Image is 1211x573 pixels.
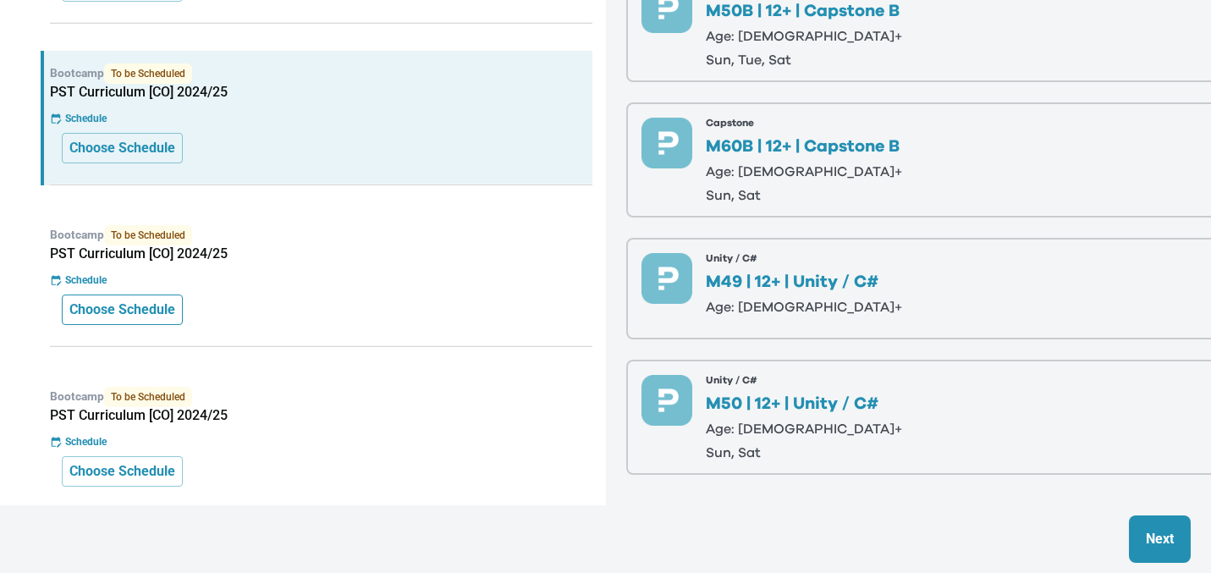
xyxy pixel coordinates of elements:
[706,446,902,460] p: sun, sat
[104,387,192,407] span: To be Scheduled
[104,225,192,245] span: To be Scheduled
[641,375,692,426] img: preface-course-icon
[706,30,902,43] p: Age: [DEMOGRAPHIC_DATA]+
[706,273,902,290] p: M49 | 12+ | Unity / C#
[50,245,592,262] h5: PST Curriculum [CO] 2024/25
[65,111,107,126] p: Schedule
[706,165,902,179] p: Age: [DEMOGRAPHIC_DATA]+
[104,63,192,84] span: To be Scheduled
[69,138,175,158] p: Choose Schedule
[706,253,902,263] p: Unity / C#
[65,273,107,288] p: Schedule
[50,84,592,101] h5: PST Curriculum [CO] 2024/25
[641,118,692,168] img: preface-course-icon
[706,300,902,314] p: Age: [DEMOGRAPHIC_DATA]+
[706,395,902,412] p: M50 | 12+ | Unity / C#
[706,375,902,385] p: Unity / C#
[62,456,183,487] button: Choose Schedule
[706,422,902,436] p: Age: [DEMOGRAPHIC_DATA]+
[706,3,902,19] p: M50B | 12+ | Capstone B
[62,295,183,325] button: Choose Schedule
[1146,529,1174,549] p: Next
[50,387,592,407] p: Bootcamp
[65,434,107,449] p: Schedule
[706,118,902,128] p: Capstone
[641,253,692,304] img: preface-course-icon
[706,138,902,155] p: M60B | 12+ | Capstone B
[69,300,175,320] p: Choose Schedule
[1129,515,1191,563] button: Next
[50,63,592,84] p: Bootcamp
[50,225,592,245] p: Bootcamp
[706,189,902,202] p: sun, sat
[62,133,183,163] button: Choose Schedule
[50,407,592,424] h5: PST Curriculum [CO] 2024/25
[706,53,902,67] p: sun, tue, sat
[69,461,175,482] p: Choose Schedule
